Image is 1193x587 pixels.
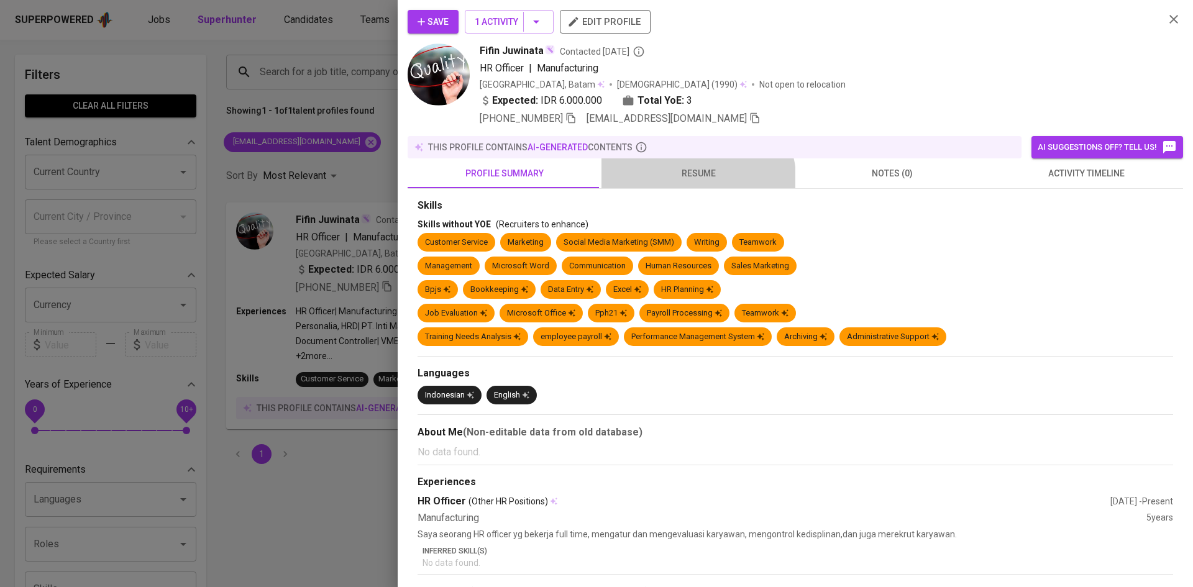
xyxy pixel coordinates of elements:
[560,10,651,34] button: edit profile
[631,331,764,343] div: Performance Management System
[545,45,555,55] img: magic_wand.svg
[418,528,1173,540] p: Saya seorang HR officer yg bekerja full time, mengatur dan mengevaluasi karyawan, mengontrol kedi...
[537,62,598,74] span: Manufacturing
[638,93,684,108] b: Total YoE:
[480,62,524,74] span: HR Officer
[1110,495,1173,507] div: [DATE] - Present
[569,260,626,272] div: Communication
[742,307,788,319] div: Teamwork
[541,331,611,343] div: employee payroll
[548,284,593,296] div: Data Entry
[647,307,722,319] div: Payroll Processing
[492,93,538,108] b: Expected:
[418,475,1173,489] div: Experiences
[470,284,528,296] div: Bookkeeping
[784,331,827,343] div: Archiving
[687,93,692,108] span: 3
[465,10,554,34] button: 1 Activity
[570,14,641,30] span: edit profile
[469,495,548,507] span: (Other HR Positions)
[507,307,575,319] div: Microsoft Office
[587,112,747,124] span: [EMAIL_ADDRESS][DOMAIN_NAME]
[415,166,594,181] span: profile summary
[408,10,459,34] button: Save
[425,260,472,272] div: Management
[759,78,846,91] p: Not open to relocation
[425,284,450,296] div: Bpjs
[423,545,1173,557] p: Inferred Skill(s)
[425,331,521,343] div: Training Needs Analysis
[480,78,605,91] div: [GEOGRAPHIC_DATA], Batam
[564,237,674,248] div: Social Media Marketing (SMM)
[418,511,1146,526] div: Manufacturing
[1146,511,1173,526] div: 5 years
[633,45,645,58] svg: By Jakarta recruiter
[480,112,563,124] span: [PHONE_NUMBER]
[418,199,1173,213] div: Skills
[646,260,711,272] div: Human Resources
[480,43,544,58] span: Fifin Juwinata
[847,331,939,343] div: Administrative Support
[528,142,588,152] span: AI-generated
[739,237,777,248] div: Teamwork
[425,237,488,248] div: Customer Service
[418,445,1173,460] p: No data found.
[694,237,720,248] div: Writing
[480,93,602,108] div: IDR 6.000.000
[595,307,627,319] div: Pph21
[463,426,642,438] b: (Non-editable data from old database)
[1038,140,1177,155] span: AI suggestions off? Tell us!
[475,14,544,30] span: 1 Activity
[418,425,1173,440] div: About Me
[496,219,588,229] span: (Recruiters to enhance)
[997,166,1176,181] span: activity timeline
[425,307,487,319] div: Job Evaluation
[418,366,1173,381] div: Languages
[731,260,789,272] div: Sales Marketing
[494,389,529,401] div: English
[560,16,651,26] a: edit profile
[508,237,544,248] div: Marketing
[408,43,470,106] img: e856c1b9476a45f7061923ebbac453a1.jpg
[418,494,1110,509] div: HR Officer
[492,260,549,272] div: Microsoft Word
[1031,136,1183,158] button: AI suggestions off? Tell us!
[418,14,449,30] span: Save
[617,78,711,91] span: [DEMOGRAPHIC_DATA]
[560,45,645,58] span: Contacted [DATE]
[617,78,747,91] div: (1990)
[428,141,633,153] p: this profile contains contents
[661,284,713,296] div: HR Planning
[613,284,641,296] div: Excel
[418,219,491,229] span: Skills without YOE
[529,61,532,76] span: |
[803,166,982,181] span: notes (0)
[423,557,1173,569] p: No data found.
[609,166,788,181] span: resume
[425,389,474,401] div: Indonesian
